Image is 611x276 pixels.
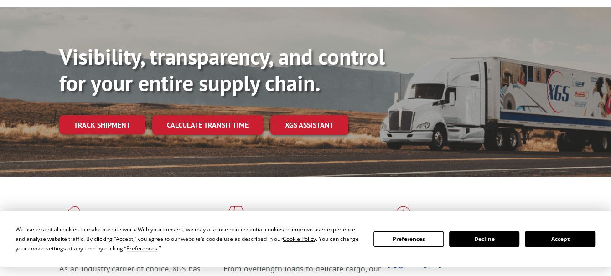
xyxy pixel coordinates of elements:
a: Track shipment [59,115,145,134]
button: Preferences [373,231,444,247]
button: Accept [525,231,595,247]
span: Cookie Policy [283,235,316,243]
img: xgs-icon-focused-on-flooring-red [223,206,245,230]
img: xgs-icon-total-supply-chain-intelligence-red [59,206,88,230]
button: Decline [449,231,519,247]
a: XGS ASSISTANT [270,115,348,135]
div: We use essential cookies to make our site work. With your consent, we may also use non-essential ... [16,225,362,253]
a: Calculate transit time [152,115,263,135]
img: xgs-icon-flagship-distribution-model-red [388,206,419,230]
span: Preferences [126,245,157,252]
b: Visibility, transparency, and control for your entire supply chain. [59,42,385,97]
